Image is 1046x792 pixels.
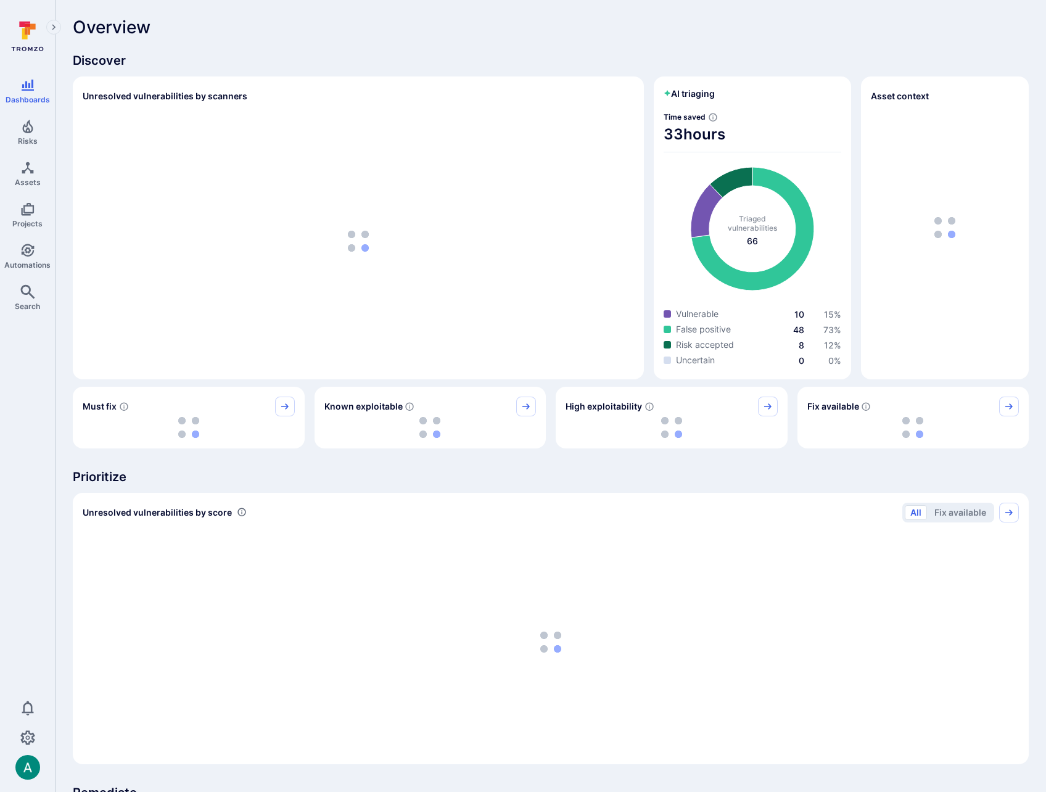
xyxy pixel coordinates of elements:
[73,52,1029,69] span: Discover
[807,416,1019,439] div: loading spinner
[15,302,40,311] span: Search
[824,340,841,350] span: 12 %
[566,400,642,413] span: High exploitability
[823,324,841,335] span: 73 %
[119,402,129,411] svg: Risk score >=40 , missed SLA
[15,755,40,780] div: Arjan Dehar
[73,17,150,37] span: Overview
[861,402,871,411] svg: Vulnerabilities with fix available
[83,90,247,102] h2: Unresolved vulnerabilities by scanners
[676,308,719,320] span: Vulnerable
[83,113,634,369] div: loading spinner
[747,235,758,247] span: total
[708,112,718,122] svg: Estimated based on an average time of 30 mins needed to triage each vulnerability
[676,354,715,366] span: Uncertain
[49,22,58,33] i: Expand navigation menu
[18,136,38,146] span: Risks
[828,355,841,366] a: 0%
[824,309,841,320] a: 15%
[348,231,369,252] img: Loading...
[661,417,682,438] img: Loading...
[728,214,777,233] span: Triaged vulnerabilities
[664,88,715,100] h2: AI triaging
[799,355,804,366] a: 0
[419,417,440,438] img: Loading...
[540,632,561,653] img: Loading...
[83,506,232,519] span: Unresolved vulnerabilities by score
[12,219,43,228] span: Projects
[83,400,117,413] span: Must fix
[794,309,804,320] a: 10
[824,309,841,320] span: 15 %
[83,416,295,439] div: loading spinner
[237,506,247,519] div: Number of vulnerabilities in status 'Open' 'Triaged' and 'In process' grouped by score
[15,178,41,187] span: Assets
[566,416,778,439] div: loading spinner
[73,387,305,448] div: Must fix
[676,323,731,336] span: False positive
[644,402,654,411] svg: EPSS score ≥ 0.7
[556,387,788,448] div: High exploitability
[799,340,804,350] a: 8
[823,324,841,335] a: 73%
[178,417,199,438] img: Loading...
[871,90,929,102] span: Asset context
[405,402,414,411] svg: Confirmed exploitable by KEV
[15,755,40,780] img: ACg8ocLSa5mPYBaXNx3eFu_EmspyJX0laNWN7cXOFirfQ7srZveEpg=s96-c
[902,417,923,438] img: Loading...
[83,530,1019,754] div: loading spinner
[46,20,61,35] button: Expand navigation menu
[929,505,992,520] button: Fix available
[73,468,1029,485] span: Prioritize
[828,355,841,366] span: 0 %
[315,387,546,448] div: Known exploitable
[676,339,734,351] span: Risk accepted
[324,416,537,439] div: loading spinner
[807,400,859,413] span: Fix available
[824,340,841,350] a: 12%
[6,95,50,104] span: Dashboards
[4,260,51,270] span: Automations
[324,400,403,413] span: Known exploitable
[797,387,1029,448] div: Fix available
[664,125,841,144] span: 33 hours
[905,505,927,520] button: All
[664,112,706,122] span: Time saved
[793,324,804,335] a: 48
